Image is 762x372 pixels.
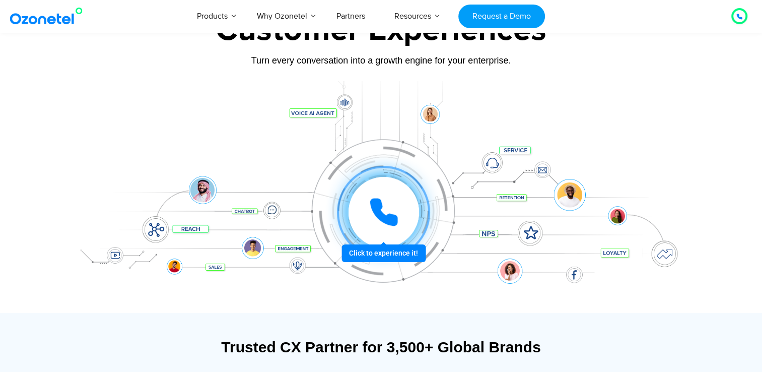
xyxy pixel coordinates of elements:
[72,338,691,356] div: Trusted CX Partner for 3,500+ Global Brands
[458,5,544,28] a: Request a Demo
[66,55,696,66] div: Turn every conversation into a growth engine for your enterprise.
